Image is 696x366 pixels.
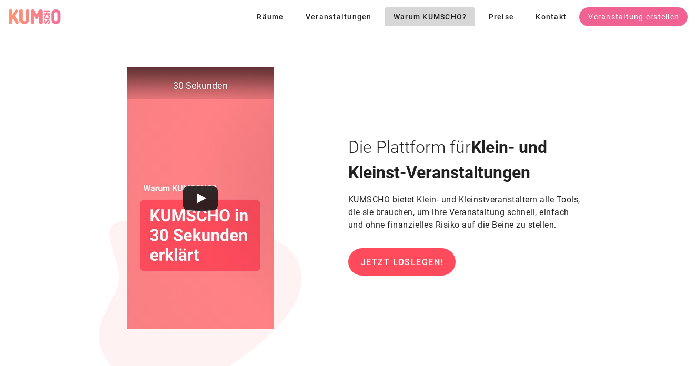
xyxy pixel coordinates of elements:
[348,248,456,276] a: Jetzt loslegen!
[348,135,585,185] h1: Klein- und Kleinst-Veranstaltungen
[579,7,688,26] a: Veranstaltung erstellen
[348,137,471,157] span: Die Plattform für
[385,7,476,26] a: Warum KUMSCHO?
[8,9,61,25] div: KUMSCHO Logo
[527,7,575,26] a: Kontakt
[393,13,467,21] span: Warum KUMSCHO?
[248,7,292,26] button: Räume
[348,185,585,240] p: KUMSCHO bietet Klein- und Kleinstveranstaltern alle Tools, die sie brauchen, um ihre Veranstaltun...
[360,257,443,267] span: Jetzt loslegen!
[479,7,522,26] a: Preise
[535,13,567,21] span: Kontakt
[256,13,284,21] span: Räume
[488,13,514,21] span: Preise
[248,11,297,21] a: Räume
[149,78,251,93] span: 30 Sekunden
[297,7,380,26] a: Veranstaltungen
[305,13,372,21] span: Veranstaltungen
[8,9,65,25] a: KUMSCHO Logo
[588,13,679,21] span: Veranstaltung erstellen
